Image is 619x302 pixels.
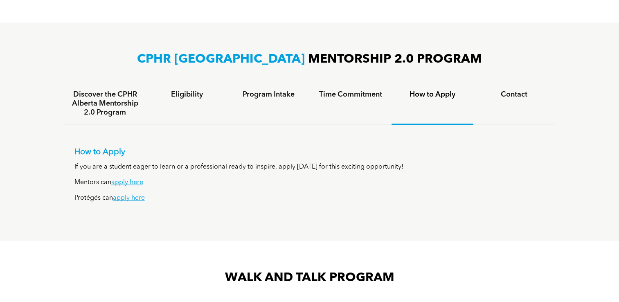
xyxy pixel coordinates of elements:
h4: Time Commitment [317,90,384,99]
h4: Contact [481,90,548,99]
p: How to Apply [74,147,545,157]
h4: How to Apply [399,90,466,99]
h4: Program Intake [235,90,302,99]
a: apply here [113,195,145,201]
span: MENTORSHIP 2.0 PROGRAM [308,53,482,65]
span: CPHR [GEOGRAPHIC_DATA] [137,53,305,65]
p: Mentors can [74,179,545,187]
p: Protégés can [74,194,545,202]
a: apply here [111,179,143,186]
h4: Discover the CPHR Alberta Mentorship 2.0 Program [72,90,139,117]
h4: Eligibility [153,90,221,99]
span: WALK AND TALK PROGRAM [225,272,394,284]
p: If you are a student eager to learn or a professional ready to inspire, apply [DATE] for this exc... [74,163,545,171]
